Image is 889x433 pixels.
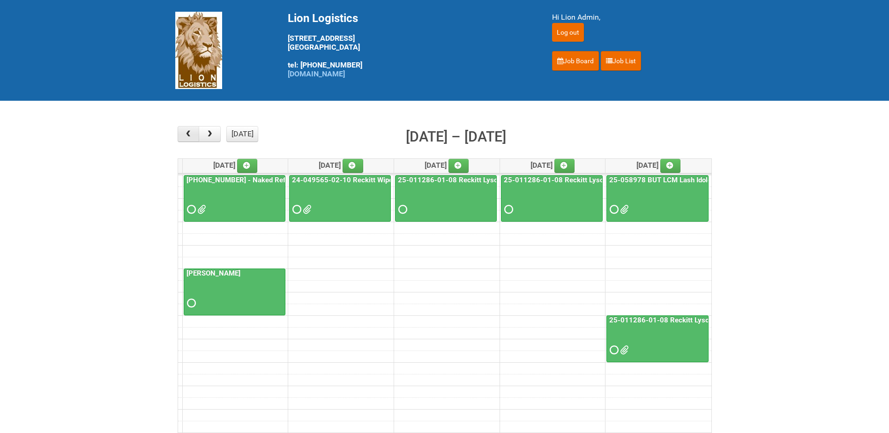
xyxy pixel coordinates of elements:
[303,206,309,213] span: 24-049565-02-10 - LPF.xlsx 24-049565-02 Stage 3 YBM-237_final.pdf 24-049565-02 Stage 3 SBM-394_fi...
[319,161,363,170] span: [DATE]
[226,126,258,142] button: [DATE]
[398,206,405,213] span: Requested
[289,175,391,222] a: 24-049565-02-10 Reckitt Wipes HUT Stages 1-3
[187,206,194,213] span: Requested
[448,159,469,173] a: Add an event
[501,175,603,222] a: 25-011286-01-08 Reckitt Lysol Laundry Scented - BLINDING (hold slot)
[606,315,709,362] a: 25-011286-01-08 Reckitt Lysol Laundry Scented
[175,12,222,89] img: Lion Logistics
[187,300,194,306] span: Requested
[395,175,497,222] a: 25-011286-01-08 Reckitt Lysol Laundry Scented - BLINDING (hold slot)
[552,51,599,71] a: Job Board
[396,176,627,184] a: 25-011286-01-08 Reckitt Lysol Laundry Scented - BLINDING (hold slot)
[237,159,258,173] a: Add an event
[552,23,584,42] input: Log out
[292,206,299,213] span: Requested
[425,161,469,170] span: [DATE]
[636,161,681,170] span: [DATE]
[620,347,627,353] span: 25-011286-01 - MDN (2).xlsx 25-011286-01-08 - JNF.DOC 25-011286-01 - MDN.xlsx
[660,159,681,173] a: Add an event
[504,206,511,213] span: Requested
[290,176,451,184] a: 24-049565-02-10 Reckitt Wipes HUT Stages 1-3
[620,206,627,213] span: MDN (2) 25-058978-01-08.xlsx LPF 25-058978-01-08.xlsx CELL 1.pdf CELL 2.pdf CELL 3.pdf CELL 4.pdf...
[288,69,345,78] a: [DOMAIN_NAME]
[606,175,709,222] a: 25-058978 BUT LCM Lash Idole US / Retest
[610,206,616,213] span: Requested
[288,12,358,25] span: Lion Logistics
[213,161,258,170] span: [DATE]
[610,347,616,353] span: Requested
[552,12,714,23] div: Hi Lion Admin,
[607,176,751,184] a: 25-058978 BUT LCM Lash Idole US / Retest
[343,159,363,173] a: Add an event
[406,126,506,148] h2: [DATE] – [DATE]
[502,176,733,184] a: 25-011286-01-08 Reckitt Lysol Laundry Scented - BLINDING (hold slot)
[175,45,222,54] a: Lion Logistics
[288,12,529,78] div: [STREET_ADDRESS] [GEOGRAPHIC_DATA] tel: [PHONE_NUMBER]
[197,206,204,213] span: M369.png M258.png M147.png G369.png G258.png G147.png Job number 25-055556-01-V1.pdf Job number 2...
[185,269,242,277] a: [PERSON_NAME]
[607,316,767,324] a: 25-011286-01-08 Reckitt Lysol Laundry Scented
[530,161,575,170] span: [DATE]
[184,269,285,315] a: [PERSON_NAME]
[185,176,321,184] a: [PHONE_NUMBER] - Naked Reformulation
[554,159,575,173] a: Add an event
[184,175,285,222] a: [PHONE_NUMBER] - Naked Reformulation
[601,51,641,71] a: Job List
